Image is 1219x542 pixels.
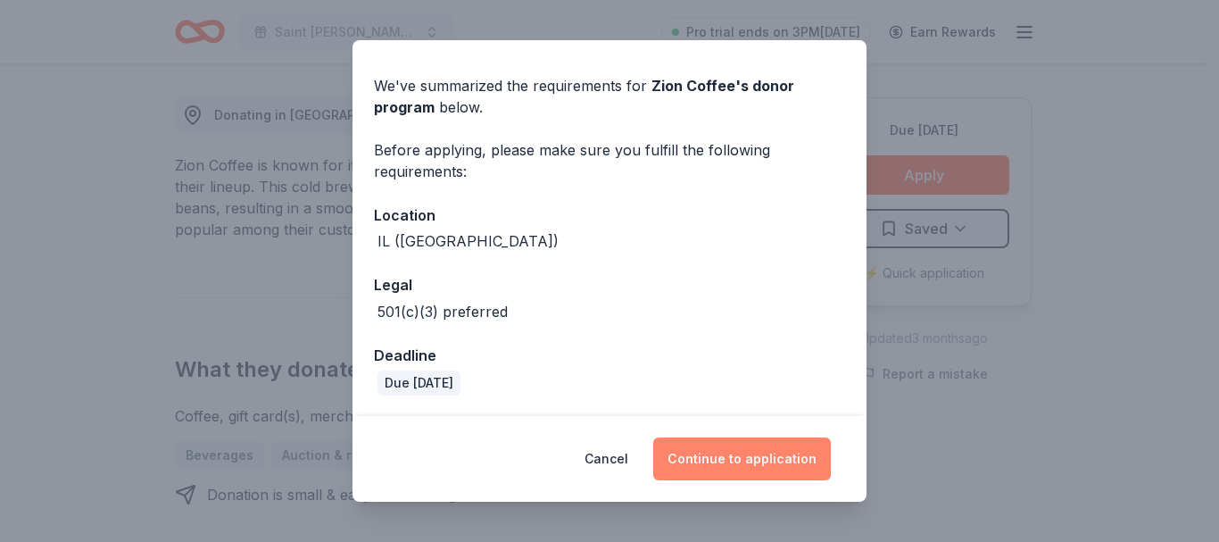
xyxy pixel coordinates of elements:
[377,301,508,322] div: 501(c)(3) preferred
[374,139,845,182] div: Before applying, please make sure you fulfill the following requirements:
[377,230,559,252] div: IL ([GEOGRAPHIC_DATA])
[374,204,845,227] div: Location
[585,438,628,480] button: Cancel
[377,371,460,396] div: Due [DATE]
[374,273,845,296] div: Legal
[653,438,831,480] button: Continue to application
[374,344,845,367] div: Deadline
[374,75,845,118] div: We've summarized the requirements for below.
